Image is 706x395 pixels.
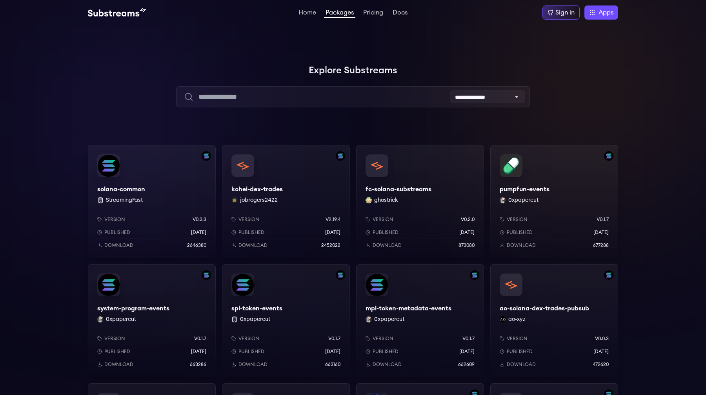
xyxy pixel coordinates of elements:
[238,216,259,223] p: Version
[507,348,533,355] p: Published
[202,270,211,280] img: Filter by solana network
[373,361,402,368] p: Download
[321,242,340,248] p: 2452022
[461,216,475,223] p: v0.2.0
[459,348,475,355] p: [DATE]
[88,8,146,17] img: Substream's logo
[373,348,398,355] p: Published
[238,348,264,355] p: Published
[507,242,536,248] p: Download
[604,270,613,280] img: Filter by solana network
[240,315,270,323] button: 0xpapercut
[593,361,609,368] p: 472620
[462,335,475,342] p: v0.1.7
[373,229,398,236] p: Published
[194,335,206,342] p: v0.1.7
[193,216,206,223] p: v0.3.3
[362,9,385,17] a: Pricing
[604,151,613,161] img: Filter by solana network
[593,242,609,248] p: 677288
[593,229,609,236] p: [DATE]
[459,242,475,248] p: 873080
[490,145,618,258] a: Filter by solana networkpumpfun-eventspumpfun-events0xpapercut 0xpapercutVersionv0.1.7Published[D...
[597,216,609,223] p: v0.1.7
[336,270,345,280] img: Filter by solana network
[238,242,267,248] p: Download
[542,5,580,20] a: Sign in
[599,8,613,17] span: Apps
[595,335,609,342] p: v0.0.3
[373,216,393,223] p: Version
[356,264,484,377] a: Filter by solana networkmpl-token-metadata-eventsmpl-token-metadata-events0xpapercut 0xpapercutVe...
[507,335,528,342] p: Version
[104,348,130,355] p: Published
[104,229,130,236] p: Published
[373,335,393,342] p: Version
[187,242,206,248] p: 2646380
[222,264,350,377] a: Filter by solana networkspl-token-eventsspl-token-events 0xpapercutVersionv0.1.7Published[DATE]Do...
[490,264,618,377] a: Filter by solana networkao-solana-dex-trades-pubsubao-solana-dex-trades-pubsubao-xyz ao-xyzVersio...
[507,229,533,236] p: Published
[507,216,528,223] p: Version
[106,196,143,204] button: StreamingFast
[238,361,267,368] p: Download
[325,361,340,368] p: 663160
[104,216,125,223] p: Version
[238,335,259,342] p: Version
[104,242,133,248] p: Download
[391,9,409,17] a: Docs
[88,145,216,258] a: Filter by solana networksolana-commonsolana-common StreamingFastVersionv0.3.3Published[DATE]Downl...
[373,242,402,248] p: Download
[191,229,206,236] p: [DATE]
[508,315,526,323] button: ao-xyz
[593,348,609,355] p: [DATE]
[459,229,475,236] p: [DATE]
[555,8,575,17] div: Sign in
[508,196,539,204] button: 0xpapercut
[190,361,206,368] p: 663286
[374,315,404,323] button: 0xpapercut
[374,196,398,204] button: ghostrick
[88,63,618,78] h1: Explore Substreams
[458,361,475,368] p: 662609
[238,229,264,236] p: Published
[106,315,136,323] button: 0xpapercut
[104,361,133,368] p: Download
[328,335,340,342] p: v0.1.7
[507,361,536,368] p: Download
[470,270,479,280] img: Filter by solana network
[202,151,211,161] img: Filter by solana network
[356,145,484,258] a: fc-solana-substreamsfc-solana-substreamsghostrick ghostrickVersionv0.2.0Published[DATE]Download87...
[191,348,206,355] p: [DATE]
[326,216,340,223] p: v2.19.4
[104,335,125,342] p: Version
[222,145,350,258] a: Filter by solana networkkohei-dex-tradeskohei-dex-tradesjobrogers2422 jobrogers2422Versionv2.19.4...
[325,229,340,236] p: [DATE]
[240,196,278,204] button: jobrogers2422
[324,9,355,18] a: Packages
[297,9,318,17] a: Home
[325,348,340,355] p: [DATE]
[88,264,216,377] a: Filter by solana networksystem-program-eventssystem-program-events0xpapercut 0xpapercutVersionv0....
[336,151,345,161] img: Filter by solana network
